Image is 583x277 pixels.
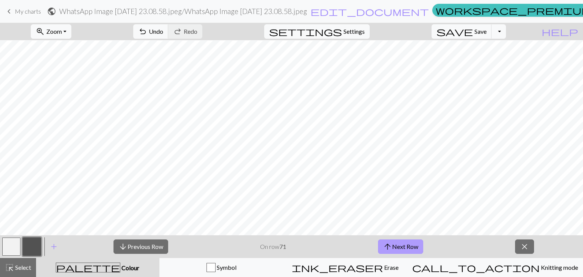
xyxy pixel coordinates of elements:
[310,6,429,17] span: edit_document
[412,262,540,273] span: call_to_action
[31,24,71,39] button: Zoom
[138,26,147,37] span: undo
[343,27,365,36] span: Settings
[5,262,14,273] span: highlight_alt
[520,241,529,252] span: close
[260,242,286,251] p: On row
[269,26,342,37] span: settings
[14,264,31,271] span: Select
[540,264,578,271] span: Knitting mode
[47,6,56,17] span: public
[264,24,370,39] button: SettingsSettings
[133,24,169,39] button: Undo
[36,26,45,37] span: zoom_in
[118,241,128,252] span: arrow_downward
[49,241,58,252] span: add
[407,258,583,277] button: Knitting mode
[120,264,139,271] span: Colour
[292,262,383,273] span: ink_eraser
[279,243,286,250] strong: 71
[269,27,342,36] i: Settings
[59,7,307,16] h2: WhatsApp Image [DATE] 23.08.58.jpeg / WhatsApp Image [DATE] 23.08.58.jpeg
[383,241,392,252] span: arrow_upward
[378,239,423,254] button: Next Row
[159,258,284,277] button: Symbol
[46,28,62,35] span: Zoom
[15,8,41,15] span: My charts
[283,258,407,277] button: Erase
[216,264,236,271] span: Symbol
[5,5,41,18] a: My charts
[36,258,159,277] button: Colour
[474,28,487,35] span: Save
[542,26,578,37] span: help
[149,28,163,35] span: Undo
[56,262,120,273] span: palette
[432,24,492,39] button: Save
[383,264,399,271] span: Erase
[113,239,168,254] button: Previous Row
[5,6,14,17] span: keyboard_arrow_left
[436,26,473,37] span: save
